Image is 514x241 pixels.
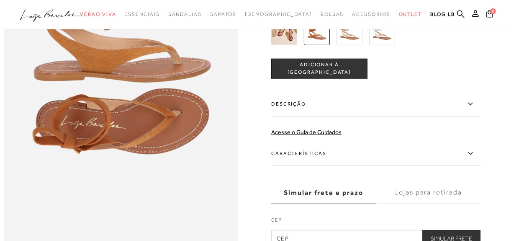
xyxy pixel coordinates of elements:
a: Acesse o Guia de Cuidados [271,128,342,135]
a: categoryNavScreenReaderText [80,7,116,22]
label: Simular frete e prazo [271,181,376,204]
img: SANDÁLIA DE DEDO EM CAMURÇA CAFÉ COM AMARRAÇÃO NO TORNOZELO [271,19,297,45]
span: Bolsas [321,11,344,17]
img: SANDÁLIA DE DEDO EM METALIZADO DOURADO COM AMARRAÇÃO NO TORNOZELO [337,19,362,45]
a: categoryNavScreenReaderText [352,7,391,22]
span: BLOG LB [430,11,455,17]
a: BLOG LB [430,7,455,22]
a: categoryNavScreenReaderText [168,7,202,22]
span: Essenciais [124,11,159,17]
img: SANDÁLIA RASTEIRA EM COURO OFF WHITE COM FECHAMENTO NO TORNOZELO [369,19,395,45]
label: Descrição [271,92,481,116]
label: CEP [271,216,481,228]
a: categoryNavScreenReaderText [124,7,159,22]
a: categoryNavScreenReaderText [210,7,236,22]
a: noSubCategoriesText [245,7,312,22]
label: Características [271,141,481,166]
span: Outlet [399,11,422,17]
span: ADICIONAR À [GEOGRAPHIC_DATA] [272,61,367,76]
span: 0 [490,8,496,14]
span: Verão Viva [80,11,116,17]
span: [DEMOGRAPHIC_DATA] [245,11,312,17]
button: 0 [484,9,496,21]
button: ADICIONAR À [GEOGRAPHIC_DATA] [271,58,368,78]
span: Acessórios [352,11,391,17]
img: SANDÁLIA DE DEDO EM CAMURÇA CARAMELO COM AMARRAÇÃO NO TORNOZELO [304,19,330,45]
a: categoryNavScreenReaderText [399,7,422,22]
span: Sandálias [168,11,202,17]
span: Sapatos [210,11,236,17]
a: categoryNavScreenReaderText [321,7,344,22]
label: Lojas para retirada [376,181,481,204]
